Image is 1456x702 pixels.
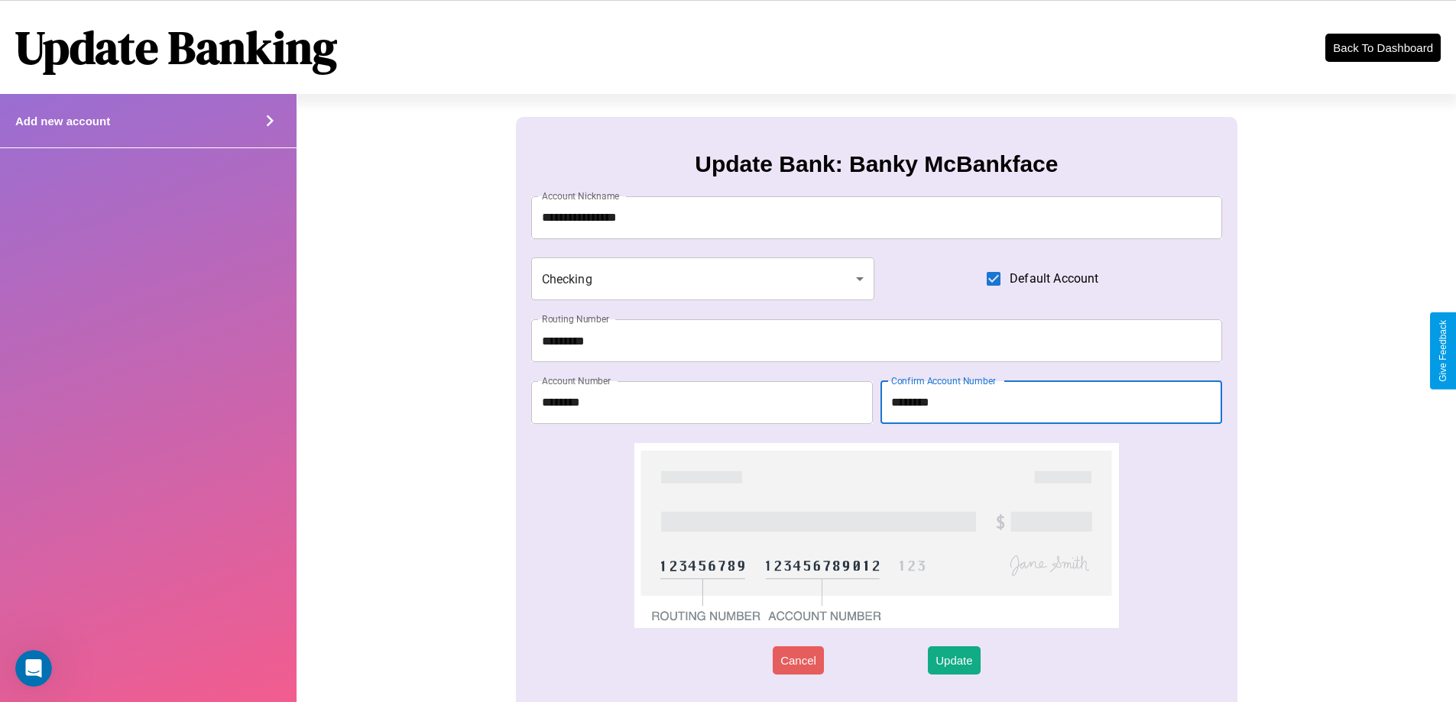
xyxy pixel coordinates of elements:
h1: Update Banking [15,16,337,79]
span: Default Account [1010,270,1098,288]
img: check [634,443,1118,628]
button: Back To Dashboard [1325,34,1441,62]
button: Cancel [773,646,824,675]
div: Checking [531,257,875,300]
h3: Update Bank: Banky McBankface [695,151,1058,177]
h4: Add new account [15,115,110,128]
label: Routing Number [542,312,609,325]
iframe: Intercom live chat [15,650,52,687]
label: Confirm Account Number [891,374,996,387]
button: Update [928,646,980,675]
div: Give Feedback [1438,320,1448,382]
label: Account Nickname [542,189,620,202]
label: Account Number [542,374,611,387]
